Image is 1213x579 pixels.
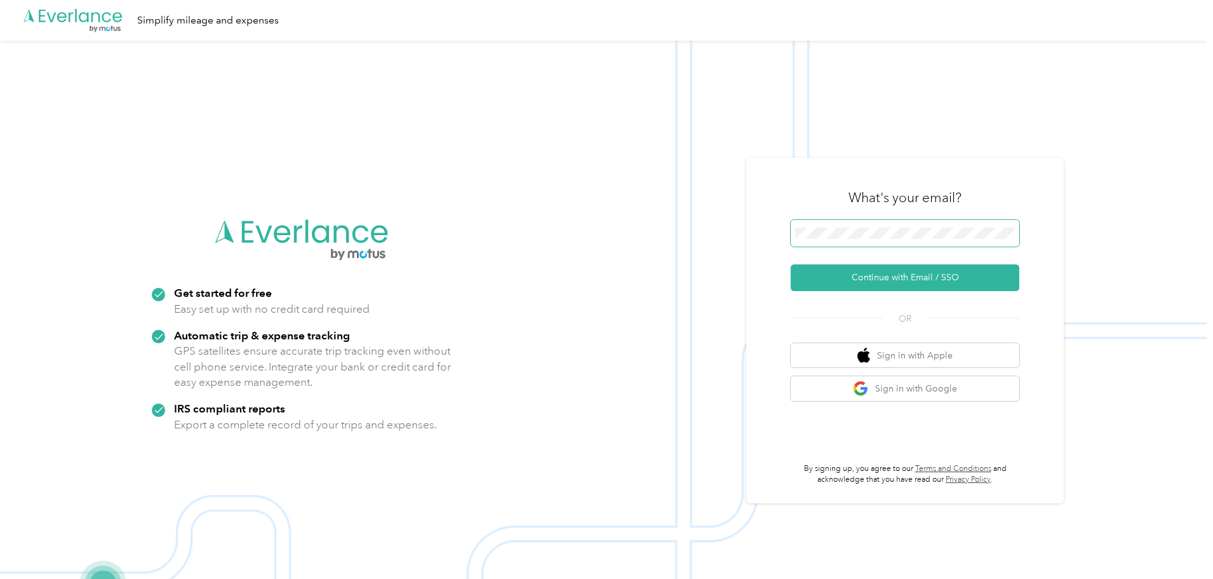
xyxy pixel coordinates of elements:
[946,475,991,484] a: Privacy Policy
[174,329,350,342] strong: Automatic trip & expense tracking
[883,312,927,325] span: OR
[791,343,1019,368] button: apple logoSign in with Apple
[848,189,962,207] h3: What's your email?
[137,13,279,29] div: Simplify mileage and expenses
[857,348,870,364] img: apple logo
[853,381,869,397] img: google logo
[791,264,1019,291] button: Continue with Email / SSO
[174,343,452,390] p: GPS satellites ensure accurate trip tracking even without cell phone service. Integrate your bank...
[174,402,285,415] strong: IRS compliant reports
[791,376,1019,401] button: google logoSign in with Google
[915,464,991,473] a: Terms and Conditions
[174,417,437,433] p: Export a complete record of your trips and expenses.
[174,301,370,317] p: Easy set up with no credit card required
[174,286,272,299] strong: Get started for free
[791,463,1019,486] p: By signing up, you agree to our and acknowledge that you have read our .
